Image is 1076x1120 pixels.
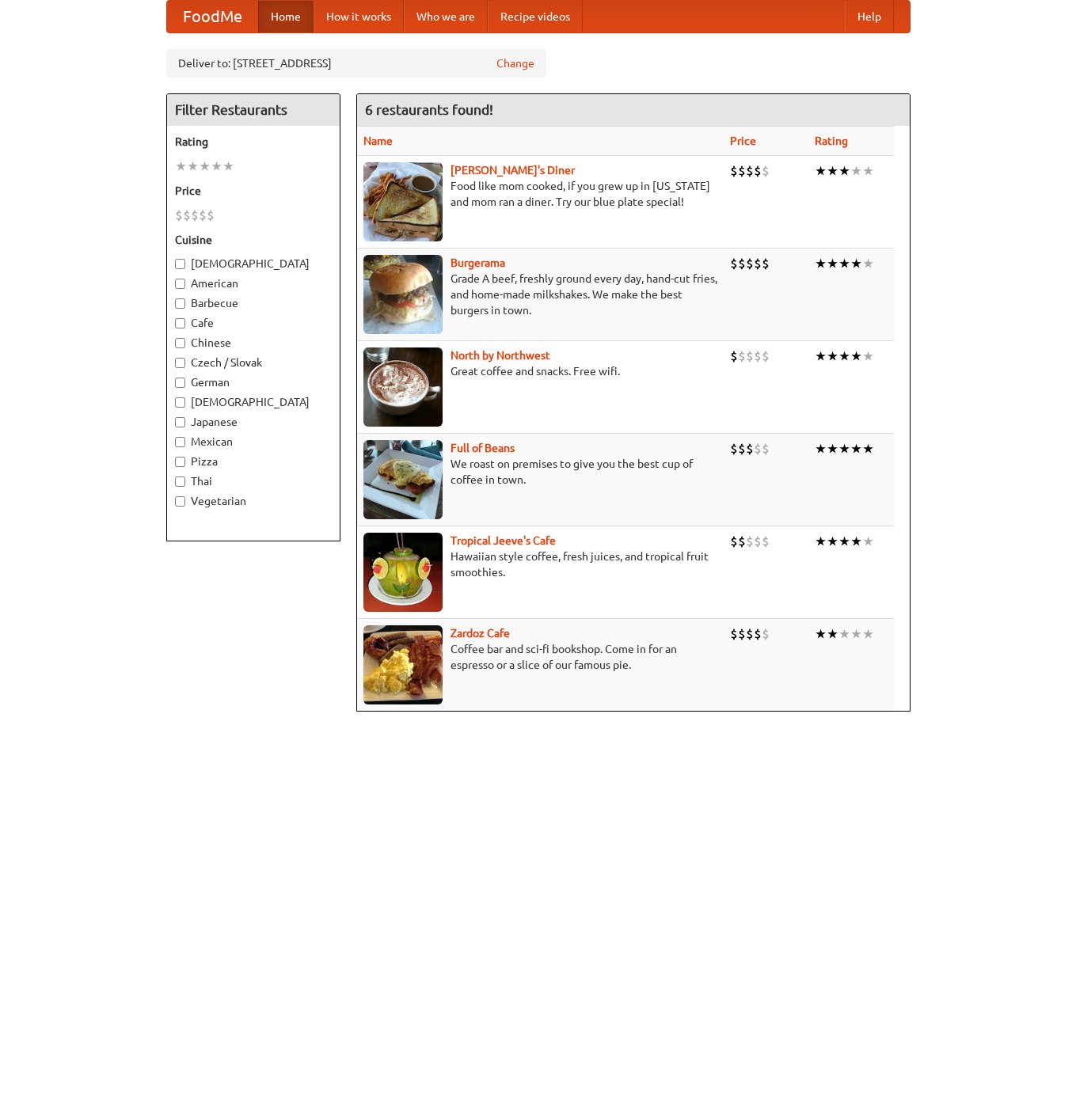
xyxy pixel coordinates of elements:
[175,437,185,447] input: Mexican
[175,378,185,388] input: German
[451,442,515,454] a: Full of Beans
[222,158,234,175] li: ★
[762,533,770,550] li: $
[175,434,332,450] label: Mexican
[175,335,332,351] label: Chinese
[762,347,770,365] li: $
[175,298,185,309] input: Barbecue
[211,158,222,175] li: ★
[738,440,746,457] li: $
[862,533,874,550] li: ★
[850,625,862,643] li: ★
[175,158,187,175] li: ★
[754,162,762,180] li: $
[175,397,185,408] input: [DEMOGRAPHIC_DATA]
[451,256,505,269] a: Burgerama
[850,347,862,365] li: ★
[191,207,199,224] li: $
[175,355,332,370] label: Czech / Slovak
[175,358,185,368] input: Czech / Slovak
[730,255,738,272] li: $
[762,440,770,457] li: $
[827,533,838,550] li: ★
[363,255,443,334] img: burgerama.jpg
[746,533,754,550] li: $
[862,162,874,180] li: ★
[746,255,754,272] li: $
[754,255,762,272] li: $
[363,440,443,519] img: beans.jpg
[166,49,546,78] div: Deliver to: [STREET_ADDRESS]
[175,259,185,269] input: [DEMOGRAPHIC_DATA]
[175,207,183,224] li: $
[754,347,762,365] li: $
[815,135,848,147] a: Rating
[363,271,717,318] p: Grade A beef, freshly ground every day, hand-cut fries, and home-made milkshakes. We make the bes...
[815,440,827,457] li: ★
[175,232,332,248] h5: Cuisine
[258,1,314,32] a: Home
[363,549,717,580] p: Hawaiian style coffee, fresh juices, and tropical fruit smoothies.
[738,625,746,643] li: $
[815,162,827,180] li: ★
[850,162,862,180] li: ★
[838,347,850,365] li: ★
[730,440,738,457] li: $
[738,533,746,550] li: $
[850,255,862,272] li: ★
[730,162,738,180] li: $
[815,625,827,643] li: ★
[363,178,717,210] p: Food like mom cooked, if you grew up in [US_STATE] and mom ran a diner. Try our blue plate special!
[730,347,738,365] li: $
[175,279,185,289] input: American
[175,473,332,489] label: Thai
[175,183,332,199] h5: Price
[746,625,754,643] li: $
[365,102,493,117] ng-pluralize: 6 restaurants found!
[175,275,332,291] label: American
[199,207,207,224] li: $
[404,1,488,32] a: Who we are
[862,255,874,272] li: ★
[207,207,215,224] li: $
[451,534,556,547] a: Tropical Jeeve's Cafe
[363,347,443,427] img: north.jpg
[175,295,332,311] label: Barbecue
[862,347,874,365] li: ★
[451,349,550,362] a: North by Northwest
[730,135,756,147] a: Price
[175,318,185,328] input: Cafe
[175,454,332,469] label: Pizza
[167,94,340,126] h4: Filter Restaurants
[746,347,754,365] li: $
[175,256,332,271] label: [DEMOGRAPHIC_DATA]
[815,255,827,272] li: ★
[451,164,575,177] a: [PERSON_NAME]'s Diner
[754,440,762,457] li: $
[730,625,738,643] li: $
[838,162,850,180] li: ★
[862,625,874,643] li: ★
[175,493,332,509] label: Vegetarian
[738,347,746,365] li: $
[827,347,838,365] li: ★
[827,162,838,180] li: ★
[363,625,443,704] img: zardoz.jpg
[738,255,746,272] li: $
[175,476,185,487] input: Thai
[363,533,443,612] img: jeeves.jpg
[363,456,717,488] p: We roast on premises to give you the best cup of coffee in town.
[175,338,185,348] input: Chinese
[175,394,332,410] label: [DEMOGRAPHIC_DATA]
[175,457,185,467] input: Pizza
[762,255,770,272] li: $
[496,55,534,71] a: Change
[183,207,191,224] li: $
[363,135,393,147] a: Name
[363,162,443,241] img: sallys.jpg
